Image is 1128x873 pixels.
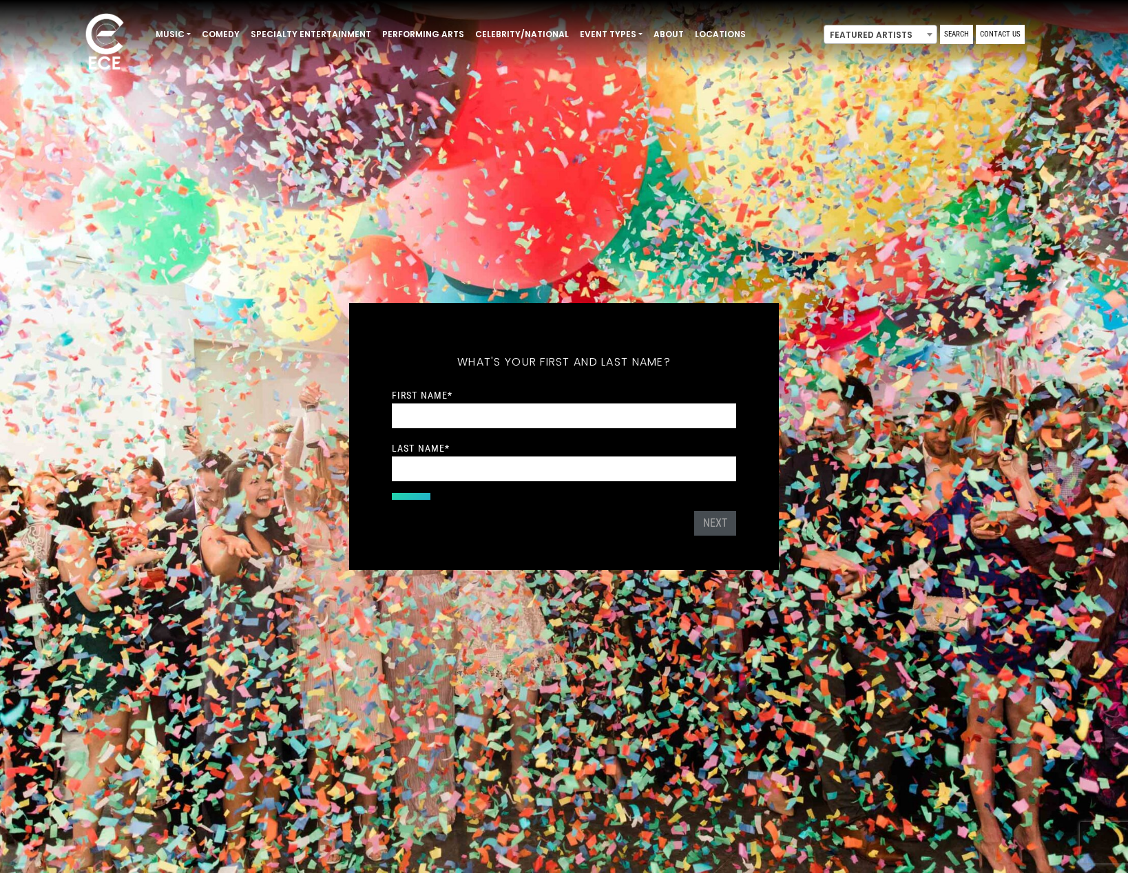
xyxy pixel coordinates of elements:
[648,23,689,46] a: About
[574,23,648,46] a: Event Types
[150,23,196,46] a: Music
[377,23,470,46] a: Performing Arts
[392,389,452,401] label: First Name
[689,23,751,46] a: Locations
[824,25,937,44] span: Featured Artists
[70,10,139,76] img: ece_new_logo_whitev2-1.png
[245,23,377,46] a: Specialty Entertainment
[392,442,450,454] label: Last Name
[392,337,736,387] h5: What's your first and last name?
[940,25,973,44] a: Search
[470,23,574,46] a: Celebrity/National
[976,25,1025,44] a: Contact Us
[824,25,937,45] span: Featured Artists
[196,23,245,46] a: Comedy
